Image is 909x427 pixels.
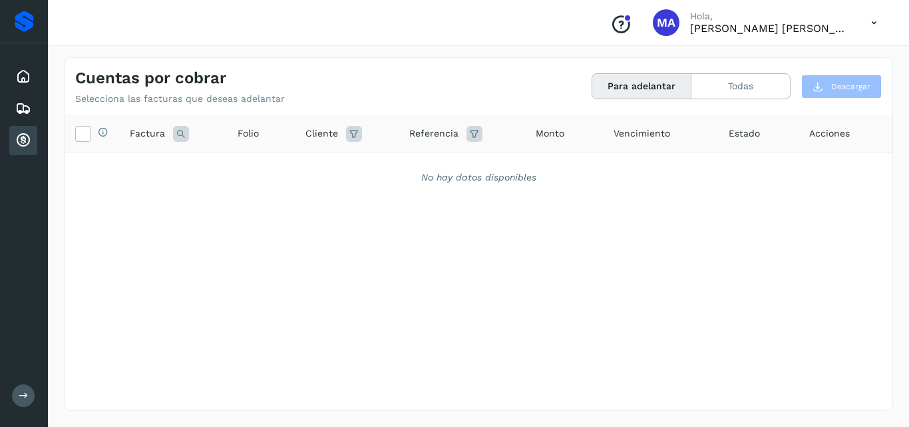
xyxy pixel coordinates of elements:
[614,127,670,141] span: Vencimiento
[809,127,850,141] span: Acciones
[801,75,882,99] button: Descargar
[592,74,691,99] button: Para adelantar
[9,62,37,91] div: Inicio
[75,93,285,105] p: Selecciona las facturas que deseas adelantar
[130,127,165,141] span: Factura
[82,171,875,185] div: No hay datos disponibles
[305,127,338,141] span: Cliente
[75,69,226,88] h4: Cuentas por cobrar
[409,127,458,141] span: Referencia
[831,81,870,93] span: Descargar
[691,74,790,99] button: Todas
[536,127,564,141] span: Monto
[238,127,259,141] span: Folio
[690,22,850,35] p: MIGUEL ANGEL LARIOS BRAVO
[9,126,37,155] div: Cuentas por cobrar
[690,11,850,22] p: Hola,
[9,94,37,123] div: Embarques
[729,127,760,141] span: Estado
